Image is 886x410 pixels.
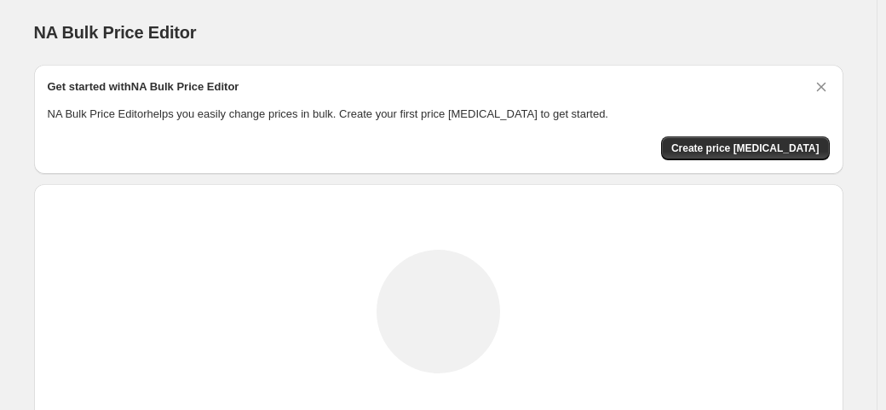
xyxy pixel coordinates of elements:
p: NA Bulk Price Editor helps you easily change prices in bulk. Create your first price [MEDICAL_DAT... [48,106,830,123]
h2: Get started with NA Bulk Price Editor [48,78,239,95]
span: NA Bulk Price Editor [34,23,197,42]
button: Create price change job [661,136,830,160]
button: Dismiss card [813,78,830,95]
span: Create price [MEDICAL_DATA] [671,141,820,155]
